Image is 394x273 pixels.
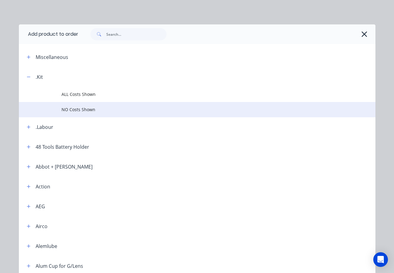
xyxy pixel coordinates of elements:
div: Airco [36,223,47,230]
input: Search... [106,28,167,40]
div: Open Intercom Messenger [373,252,388,267]
div: .Labour [36,123,53,131]
div: Abbot + [PERSON_NAME] [36,163,93,170]
div: Alum Cup for G/Lens [36,262,83,270]
span: NO Costs Shown [62,106,312,113]
span: ALL Costs Shown [62,91,312,97]
div: 48 Tools Battery Holder [36,143,89,151]
div: AEG [36,203,45,210]
div: Miscellaneous [36,53,68,61]
div: Action [36,183,50,190]
div: Alemlube [36,242,57,250]
div: .Kit [36,73,43,81]
div: Add product to order [19,24,78,44]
